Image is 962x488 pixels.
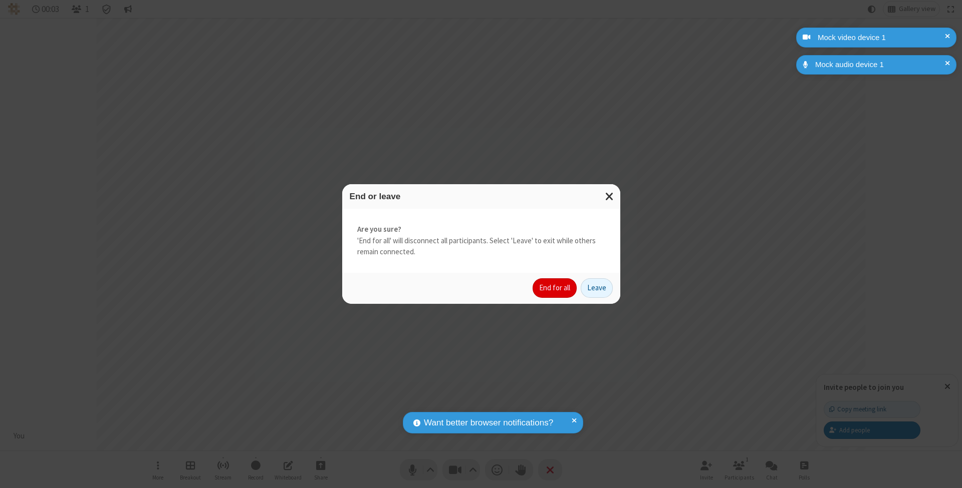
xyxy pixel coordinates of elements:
h3: End or leave [350,192,613,201]
button: End for all [533,278,577,298]
div: 'End for all' will disconnect all participants. Select 'Leave' to exit while others remain connec... [342,209,620,273]
strong: Are you sure? [357,224,605,235]
button: Leave [581,278,613,298]
div: Mock video device 1 [814,32,949,44]
span: Want better browser notifications? [424,416,553,429]
button: Close modal [599,184,620,209]
div: Mock audio device 1 [812,59,949,71]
